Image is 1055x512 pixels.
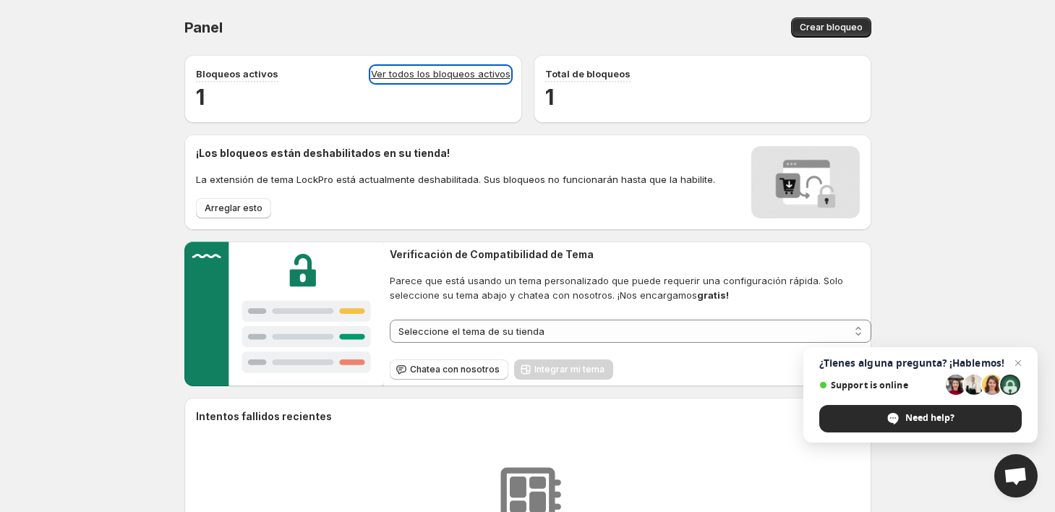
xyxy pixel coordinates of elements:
[371,67,511,82] a: Ver todos los bloqueos activos
[196,198,271,218] button: Arreglar esto
[184,242,385,386] img: Customer support
[196,82,511,111] h2: 1
[1009,354,1027,372] span: Close chat
[545,67,631,81] p: Total de bloqueos
[196,409,332,424] h2: Intentos fallidos recientes
[994,454,1038,498] div: Open chat
[819,405,1022,432] div: Need help?
[410,364,500,375] span: Chatea con nosotros
[819,357,1022,369] span: ¿Tienes alguna pregunta? ¡Hablemos!
[205,202,262,214] span: Arreglar esto
[390,247,871,262] h2: Verificación de Compatibilidad de Tema
[905,411,954,424] span: Need help?
[196,146,715,161] h2: ¡Los bloqueos están deshabilitados en su tienda!
[791,17,871,38] button: Crear bloqueo
[545,82,860,111] h2: 1
[697,289,729,301] strong: gratis!
[390,359,508,380] button: Chatea con nosotros
[800,22,863,33] span: Crear bloqueo
[819,380,941,391] span: Support is online
[196,172,715,187] p: La extensión de tema LockPro está actualmente deshabilitada. Sus bloqueos no funcionarán hasta qu...
[390,273,871,302] span: Parece que está usando un tema personalizado que puede requerir una configuración rápida. Solo se...
[184,19,223,36] span: Panel
[751,146,860,218] img: Locks disabled
[196,67,278,81] p: Bloqueos activos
